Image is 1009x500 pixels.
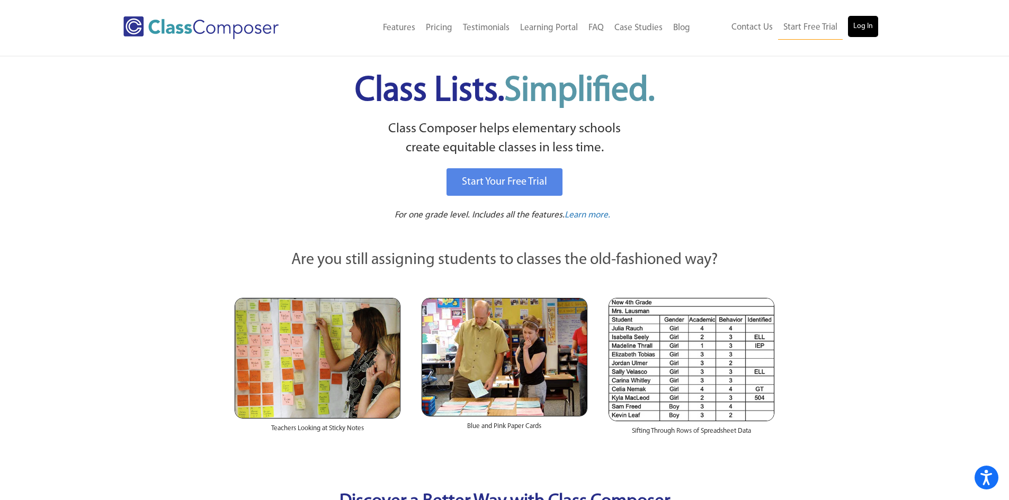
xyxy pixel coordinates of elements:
[395,211,565,220] span: For one grade level. Includes all the features.
[609,421,774,447] div: Sifting Through Rows of Spreadsheet Data
[515,16,583,40] a: Learning Portal
[355,74,655,108] span: Class Lists.
[583,16,609,40] a: FAQ
[233,120,776,158] p: Class Composer helps elementary schools create equitable classes in less time.
[235,298,400,419] img: Teachers Looking at Sticky Notes
[609,298,774,421] img: Spreadsheets
[726,16,778,39] a: Contact Us
[504,74,655,108] span: Simplified.
[378,16,421,40] a: Features
[458,16,515,40] a: Testimonials
[565,209,610,222] a: Learn more.
[695,16,878,40] nav: Header Menu
[421,16,458,40] a: Pricing
[668,16,695,40] a: Blog
[235,249,775,272] p: Are you still assigning students to classes the old-fashioned way?
[235,419,400,444] div: Teachers Looking at Sticky Notes
[778,16,843,40] a: Start Free Trial
[447,168,562,196] a: Start Your Free Trial
[609,16,668,40] a: Case Studies
[322,16,695,40] nav: Header Menu
[123,16,279,39] img: Class Composer
[565,211,610,220] span: Learn more.
[848,16,878,37] a: Log In
[462,177,547,187] span: Start Your Free Trial
[422,416,587,442] div: Blue and Pink Paper Cards
[422,298,587,416] img: Blue and Pink Paper Cards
